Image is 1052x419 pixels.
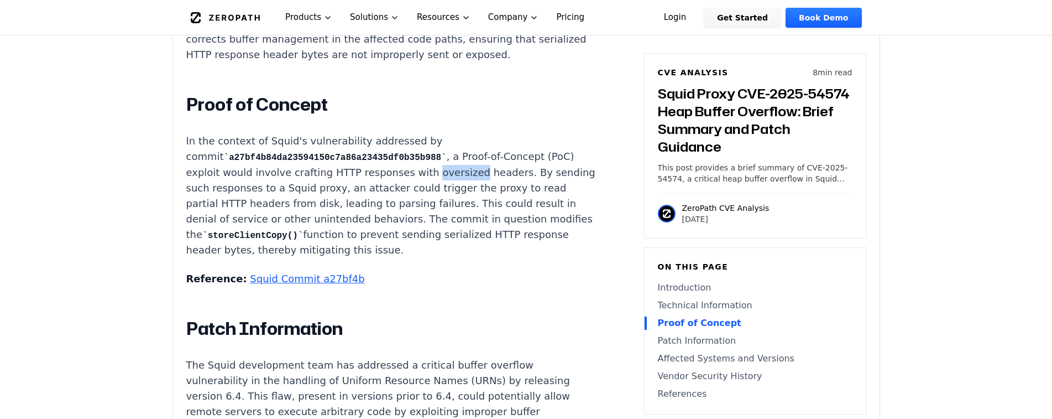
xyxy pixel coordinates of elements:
p: The patch for this issue (commit ) corrects buffer management in the affected code paths, ensurin... [186,15,598,63]
code: a27bf4b84da23594150c7a86a23435df0b35b988 [224,153,447,163]
h2: Patch Information [186,318,598,340]
a: Squid Commit a27bf4b [250,273,364,284]
a: Introduction [658,281,852,294]
h3: Squid Proxy CVE-2025-54574 Heap Buffer Overflow: Brief Summary and Patch Guidance [658,85,852,156]
a: Patch Information [658,334,852,348]
p: [DATE] [682,214,770,225]
h2: Proof of Concept [186,94,598,116]
code: storeClientCopy() [202,231,303,241]
p: ZeroPath CVE Analysis [682,203,770,214]
img: ZeroPath CVE Analysis [658,205,676,223]
strong: Reference: [186,273,247,284]
a: Book Demo [786,8,861,28]
p: 8 min read [813,67,852,78]
h6: CVE Analysis [658,67,729,78]
a: Vendor Security History [658,370,852,383]
a: Login [651,8,700,28]
a: Affected Systems and Versions [658,352,852,365]
p: In the context of Squid's vulnerability addressed by commit , a Proof-of-Concept (PoC) exploit wo... [186,133,598,258]
a: Proof of Concept [658,317,852,330]
a: Technical Information [658,299,852,312]
p: This post provides a brief summary of CVE-2025-54574, a critical heap buffer overflow in Squid Pr... [658,162,852,184]
a: References [658,387,852,401]
h6: On this page [658,261,852,272]
a: Get Started [704,8,781,28]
